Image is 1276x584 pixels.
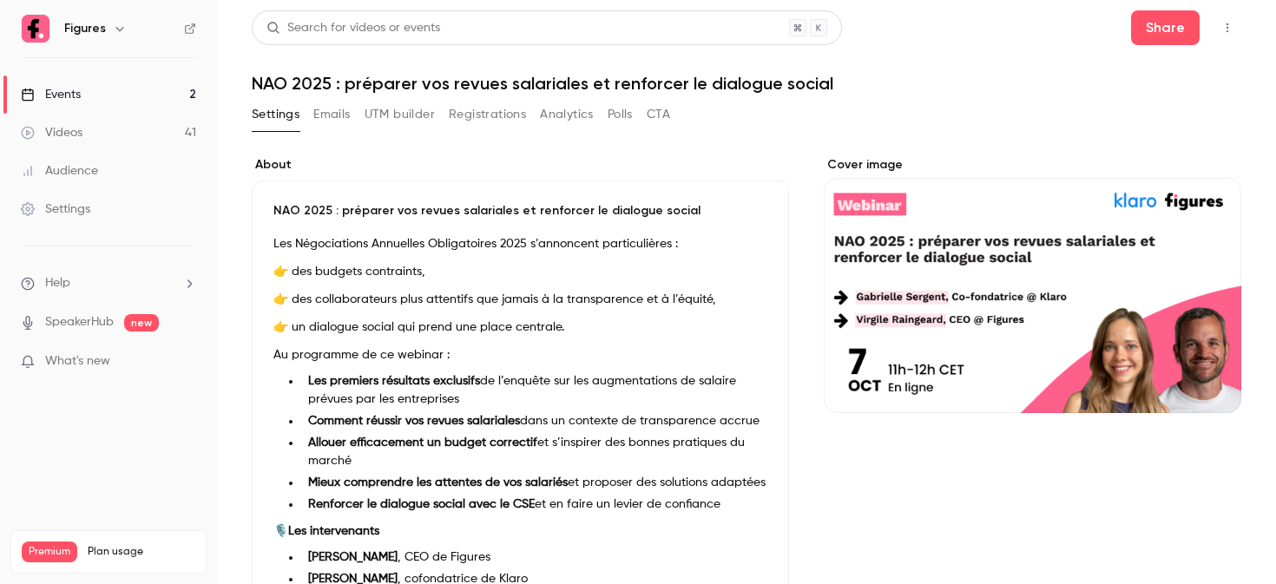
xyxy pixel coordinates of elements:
[22,15,49,43] img: Figures
[308,551,398,563] strong: [PERSON_NAME]
[1131,10,1200,45] button: Share
[273,202,767,220] p: NAO 2025 : préparer vos revues salariales et renforcer le dialogue social
[252,73,1241,94] h1: NAO 2025 : préparer vos revues salariales et renforcer le dialogue social
[301,434,767,470] li: et s’inspirer des bonnes pratiques du marché
[308,498,535,510] strong: Renforcer le dialogue social avec le CSE
[252,101,299,128] button: Settings
[608,101,633,128] button: Polls
[64,20,106,37] h6: Figures
[175,354,196,370] iframe: Noticeable Trigger
[252,156,789,174] label: About
[308,476,568,489] strong: Mieux comprendre les attentes de vos salariés
[647,101,670,128] button: CTA
[124,314,159,331] span: new
[21,162,98,180] div: Audience
[21,200,90,218] div: Settings
[45,313,114,331] a: SpeakerHub
[365,101,435,128] button: UTM builder
[540,101,594,128] button: Analytics
[88,545,195,559] span: Plan usage
[45,274,70,292] span: Help
[21,124,82,141] div: Videos
[308,415,520,427] strong: Comment réussir vos revues salariales
[266,19,440,37] div: Search for videos or events
[273,261,767,282] p: 👉 des budgets contraints,
[273,344,767,365] p: Au programme de ce webinar :
[301,474,767,492] li: et proposer des solutions adaptées
[824,156,1241,413] section: Cover image
[301,372,767,409] li: de l’enquête sur les augmentations de salaire prévues par les entreprises
[21,274,196,292] li: help-dropdown-opener
[273,289,767,310] p: 👉 des collaborateurs plus attentifs que jamais à la transparence et à l’équité,
[288,525,379,537] strong: Les intervenants
[273,233,767,254] p: Les Négociations Annuelles Obligatoires 2025 s’annoncent particulières :
[313,101,350,128] button: Emails
[449,101,526,128] button: Registrations
[273,317,767,338] p: 👉 un dialogue social qui prend une place centrale.
[301,548,767,567] li: , CEO de Figures
[301,412,767,430] li: dans un contexte de transparence accrue
[22,541,77,562] span: Premium
[301,495,767,514] li: et en faire un levier de confiance
[308,436,537,449] strong: Allouer efficacement un budget correctif
[45,352,110,371] span: What's new
[308,375,480,387] strong: Les premiers résultats exclusifs
[824,156,1241,174] label: Cover image
[21,86,81,103] div: Events
[273,521,767,541] p: 🎙️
